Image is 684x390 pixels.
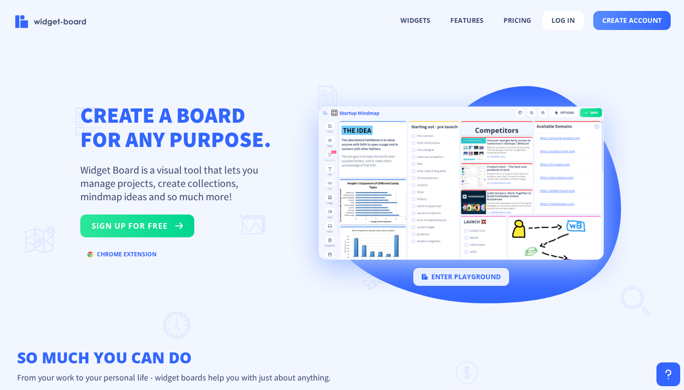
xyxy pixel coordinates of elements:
[593,11,671,30] button: create account
[80,247,164,262] button: chrome extension
[80,103,271,151] h1: CREATE A BOARD FOR ANY PURPOSE.
[80,214,194,237] button: sign up for free
[422,274,427,280] img: logo.svg
[602,17,662,24] span: create account
[9,348,674,367] h2: so much you can do
[80,253,164,262] a: chrome extension
[87,252,93,257] img: chrome.svg
[80,163,270,203] p: Widget Board is a visual tool that lets you manage projects, create collections, mindmap ideas an...
[413,267,510,286] button: enter playground
[495,11,540,29] button: pricing
[9,372,674,383] p: From your work to your personal life - widget boards help you with just about anything.
[542,11,584,30] button: log in
[392,11,439,29] button: widgets
[15,15,86,28] img: logo-name.svg
[442,11,492,29] button: features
